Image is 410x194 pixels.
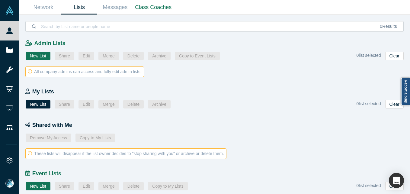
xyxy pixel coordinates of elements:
[55,52,74,60] button: Share
[26,134,71,142] button: Remove My Access
[40,19,373,34] input: Search by List name or people name
[380,24,382,29] span: 0
[78,100,94,108] button: Edit
[55,100,74,108] button: Share
[25,66,144,77] div: All company admins can access and fully edit admin lists.
[78,52,94,60] button: Edit
[175,52,220,60] button: Copy to Event Lists
[385,182,404,190] button: Clear
[75,134,115,142] button: Copy to My Lists
[123,100,144,108] button: Delete
[148,100,171,108] button: Archive
[61,0,97,15] a: Lists
[26,100,50,108] button: New List
[148,52,171,60] button: Archive
[357,183,381,188] span: 0 list selected
[123,182,144,190] button: Delete
[5,6,14,15] img: Alchemist Vault Logo
[25,39,410,47] div: Admin Lists
[380,24,397,29] span: Results
[25,148,226,159] div: These lists will disappear if the list owner decides to "stop sharing with you" or archive or del...
[98,100,119,108] button: Merge
[357,101,381,106] span: 0 list selected
[5,179,14,188] img: Mia Scott's Account
[26,182,50,190] button: New List
[25,88,410,96] div: My Lists
[97,0,133,15] a: Messages
[385,52,404,60] button: Clear
[133,0,174,15] a: Class Coaches
[123,52,144,60] button: Delete
[98,52,119,60] button: Merge
[385,100,404,108] button: Clear
[55,182,74,190] button: Share
[98,182,119,190] button: Merge
[25,170,410,178] div: Event Lists
[401,78,410,105] a: Report a bug!
[148,182,187,190] button: Copy to My Lists
[25,0,61,15] a: Network
[357,53,381,58] span: 0 list selected
[78,182,94,190] button: Edit
[26,52,50,60] button: New List
[25,121,410,129] div: Shared with Me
